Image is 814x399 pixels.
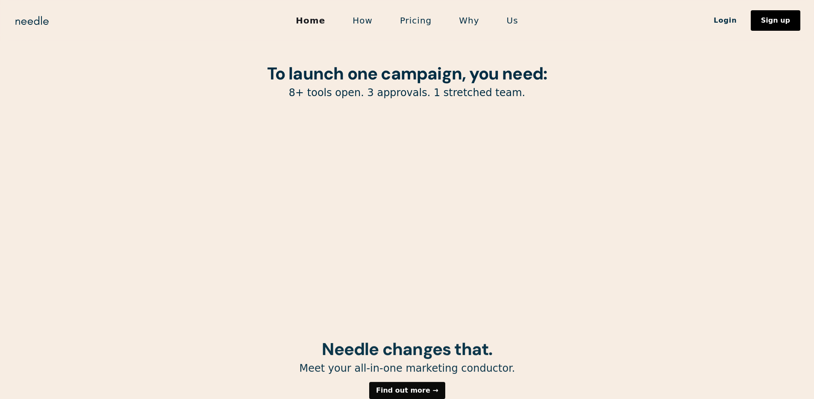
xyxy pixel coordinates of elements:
[189,362,625,375] p: Meet your all-in-one marketing conductor.
[761,17,790,24] div: Sign up
[493,12,532,29] a: Us
[189,86,625,100] p: 8+ tools open. 3 approvals. 1 stretched team.
[339,12,386,29] a: How
[376,387,438,394] div: Find out more →
[386,12,445,29] a: Pricing
[267,62,547,85] strong: To launch one campaign, you need:
[751,10,800,31] a: Sign up
[445,12,493,29] a: Why
[322,338,492,360] strong: Needle changes that.
[282,12,339,29] a: Home
[700,13,751,28] a: Login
